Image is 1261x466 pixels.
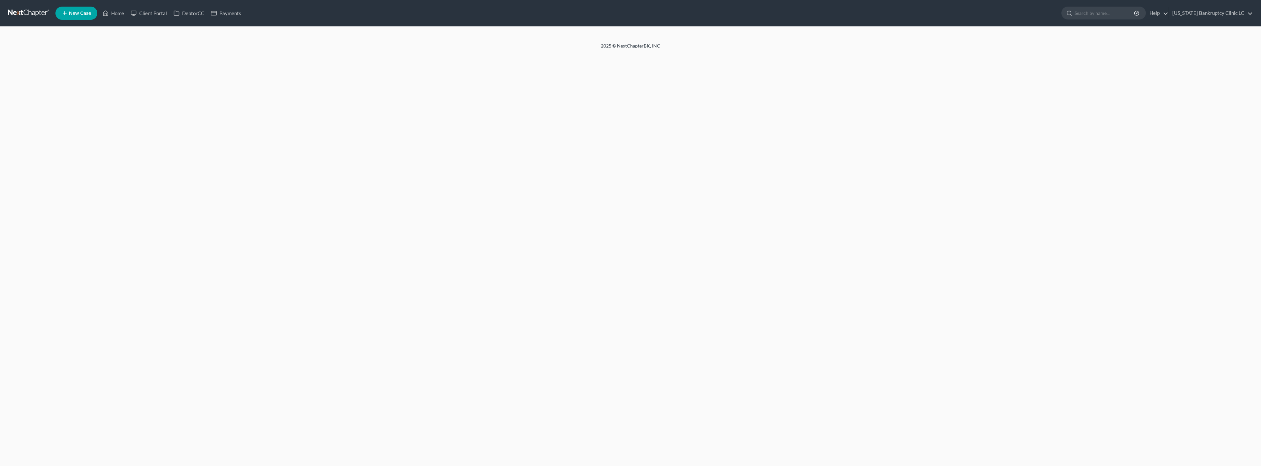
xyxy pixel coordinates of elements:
input: Search by name... [1075,7,1135,19]
a: Home [99,7,127,19]
a: Payments [208,7,244,19]
div: 2025 © NextChapterBK, INC [442,43,819,54]
a: Help [1146,7,1168,19]
a: [US_STATE] Bankruptcy Clinic LC [1169,7,1253,19]
span: New Case [69,11,91,16]
a: DebtorCC [170,7,208,19]
a: Client Portal [127,7,170,19]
